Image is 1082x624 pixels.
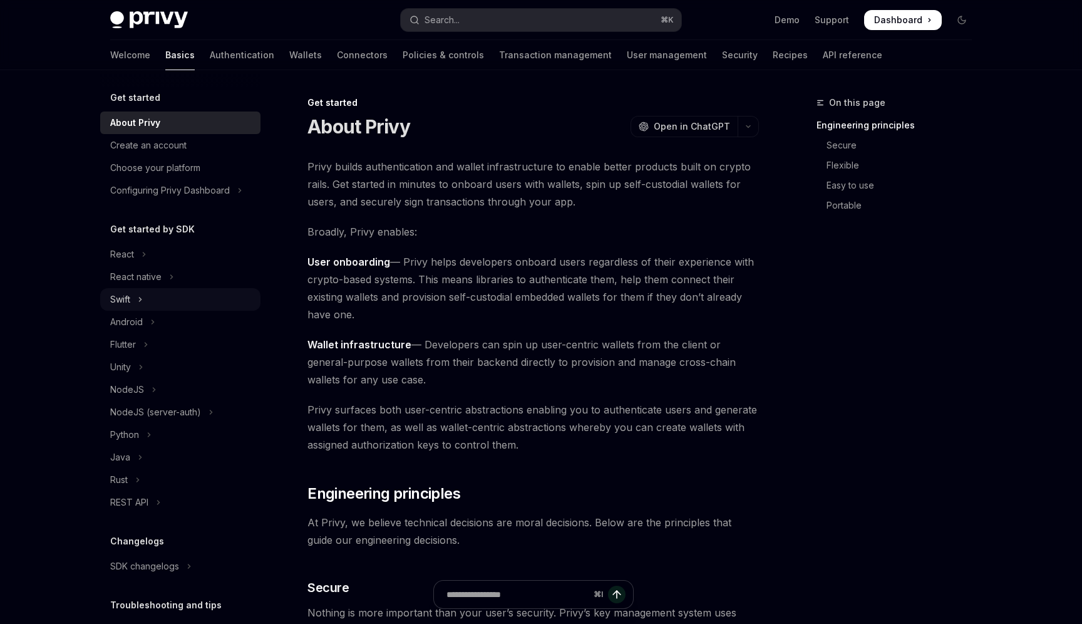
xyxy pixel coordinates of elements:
a: Choose your platform [100,157,260,179]
span: Dashboard [874,14,922,26]
div: NodeJS (server-auth) [110,405,201,420]
div: REST API [110,495,148,510]
a: Portable [817,195,982,216]
a: Connectors [337,40,388,70]
div: Unity [110,360,131,375]
button: Toggle Configuring Privy Dashboard section [100,179,260,202]
div: About Privy [110,115,160,130]
a: Support [815,14,849,26]
span: Broadly, Privy enables: [307,223,759,241]
span: Engineering principles [307,484,460,504]
a: Policies & controls [403,40,484,70]
a: Secure [817,135,982,155]
button: Toggle Flutter section [100,333,260,356]
a: Transaction management [499,40,612,70]
span: — Privy helps developers onboard users regardless of their experience with crypto-based systems. ... [307,253,759,323]
div: Android [110,315,143,330]
button: Toggle Android section [100,311,260,333]
div: Choose your platform [110,160,200,175]
h5: Troubleshooting and tips [110,598,222,613]
a: Welcome [110,40,150,70]
input: Ask a question... [446,581,589,608]
a: About Privy [100,112,260,134]
div: Swift [110,292,130,307]
button: Toggle SDK changelogs section [100,555,260,578]
a: Dashboard [864,10,942,30]
a: Recipes [773,40,808,70]
button: Toggle NodeJS (server-auth) section [100,401,260,424]
span: On this page [829,95,885,110]
button: Open search [401,9,681,31]
button: Toggle Rust section [100,469,260,491]
div: Configuring Privy Dashboard [110,183,230,198]
button: Toggle Unity section [100,356,260,378]
strong: User onboarding [307,256,390,268]
a: Flexible [817,155,982,175]
a: Authentication [210,40,274,70]
span: — Developers can spin up user-centric wallets from the client or general-purpose wallets from the... [307,336,759,388]
button: Toggle Java section [100,446,260,469]
div: Java [110,450,130,465]
div: React native [110,269,162,284]
div: SDK changelogs [110,559,179,574]
h1: About Privy [307,115,410,138]
img: dark logo [110,11,188,29]
span: Privy surfaces both user-centric abstractions enabling you to authenticate users and generate wal... [307,401,759,454]
a: User management [627,40,707,70]
div: NodeJS [110,382,144,397]
a: Engineering principles [817,115,982,135]
a: Easy to use [817,175,982,195]
div: Get started [307,96,759,109]
div: Rust [110,472,128,487]
button: Open in ChatGPT [631,116,738,137]
button: Toggle NodeJS section [100,378,260,401]
a: API reference [823,40,882,70]
a: Demo [775,14,800,26]
button: Toggle Python section [100,424,260,446]
button: Toggle dark mode [952,10,972,30]
span: Open in ChatGPT [654,120,730,133]
div: React [110,247,134,262]
a: Create an account [100,134,260,157]
strong: Wallet infrastructure [307,338,411,351]
span: At Privy, we believe technical decisions are moral decisions. Below are the principles that guide... [307,514,759,549]
button: Toggle React section [100,243,260,266]
button: Toggle Swift section [100,288,260,311]
h5: Get started by SDK [110,222,195,237]
button: Send message [608,586,626,603]
h5: Get started [110,90,160,105]
div: Create an account [110,138,187,153]
a: Security [722,40,758,70]
span: Privy builds authentication and wallet infrastructure to enable better products built on crypto r... [307,158,759,211]
a: Wallets [289,40,322,70]
div: Flutter [110,337,136,352]
span: ⌘ K [661,15,674,25]
button: Toggle REST API section [100,491,260,514]
a: Basics [165,40,195,70]
h5: Changelogs [110,534,164,549]
button: Toggle React native section [100,266,260,288]
div: Search... [425,13,460,28]
div: Python [110,427,139,442]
